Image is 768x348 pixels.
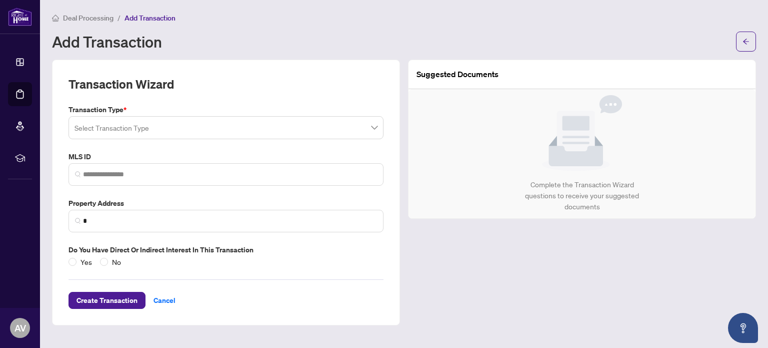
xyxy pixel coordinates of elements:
[542,95,622,171] img: Null State Icon
[742,38,749,45] span: arrow-left
[416,68,498,81] article: Suggested Documents
[52,15,59,22] span: home
[145,292,183,309] button: Cancel
[52,34,162,50] h1: Add Transaction
[75,218,81,224] img: search_icon
[514,179,650,212] div: Complete the Transaction Wizard questions to receive your suggested documents
[14,321,26,335] span: AV
[68,244,383,255] label: Do you have direct or indirect interest in this transaction
[728,313,758,343] button: Open asap
[68,76,174,92] h2: Transaction Wizard
[68,151,383,162] label: MLS ID
[108,256,125,267] span: No
[117,12,120,24] li: /
[153,292,175,308] span: Cancel
[75,171,81,177] img: search_icon
[63,14,113,23] span: Deal Processing
[68,198,383,209] label: Property Address
[76,256,96,267] span: Yes
[68,292,145,309] button: Create Transaction
[76,292,137,308] span: Create Transaction
[68,104,383,115] label: Transaction Type
[8,8,32,26] img: logo
[124,14,175,23] span: Add Transaction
